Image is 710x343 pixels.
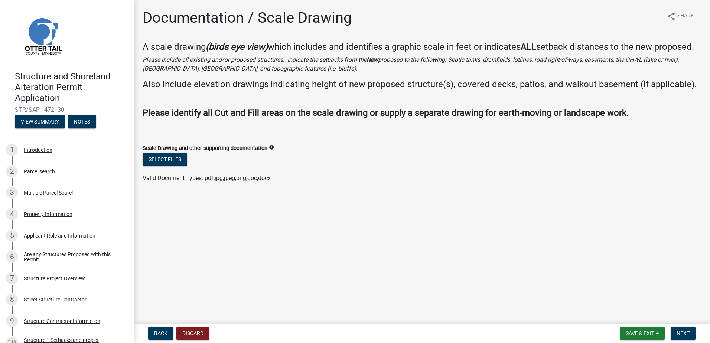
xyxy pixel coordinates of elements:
span: Back [154,330,167,336]
div: Select Structure Contractor [24,297,87,302]
div: 1 [6,144,18,156]
div: 5 [6,230,18,242]
i: share [667,12,676,21]
span: Valid Document Types: pdf,jpg,jpeg,png,doc,docx [143,174,271,182]
div: Property Information [24,212,72,217]
div: Structure Contractor Information [24,318,100,324]
div: 7 [6,272,18,284]
div: 3 [6,187,18,199]
h4: A scale drawing which includes and identifies a graphic scale in feet or indicates setback distan... [143,42,701,52]
div: Introduction [24,147,52,153]
span: Next [677,330,690,336]
div: Are any Structures Proposed with this Permit [24,252,122,262]
div: 8 [6,294,18,306]
img: Otter Tail County, Minnesota [15,8,71,63]
div: 9 [6,315,18,327]
button: Save & Exit [620,327,665,340]
div: 6 [6,251,18,263]
div: 4 [6,208,18,220]
div: Applicant Role and Information [24,233,95,238]
wm-modal-confirm: Notes [68,120,96,125]
div: 2 [6,166,18,177]
div: Parcel search [24,169,55,174]
button: Notes [68,115,96,128]
button: Back [148,327,173,340]
button: Discard [176,327,209,340]
wm-modal-confirm: Summary [15,120,65,125]
strong: New [367,56,378,63]
div: Multiple Parcel Search [24,190,75,195]
span: STR/SAP - 472130 [15,106,119,113]
strong: Please identify all Cut and Fill areas on the scale drawing or supply a separate drawing for eart... [143,108,629,118]
button: shareShare [661,9,700,23]
button: Next [671,327,696,340]
h4: Also include elevation drawings indicating height of new proposed structure(s), covered decks, pa... [143,79,701,90]
button: View Summary [15,115,65,128]
h4: Structure and Shoreland Alteration Permit Application [15,71,128,103]
strong: ALL [521,42,536,52]
span: Share [677,12,694,21]
div: Structure Project Overview [24,276,85,281]
span: Save & Exit [626,330,654,336]
i: Please include all existing and/or proposed structures. Indicate the setbacks from the proposed t... [143,56,679,72]
button: Select files [143,153,187,166]
strong: (birds eye view) [206,42,268,52]
i: info [269,145,274,150]
h1: Documentation / Scale Drawing [143,9,352,27]
label: Scale Drawing and other supporting documentation [143,146,267,151]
